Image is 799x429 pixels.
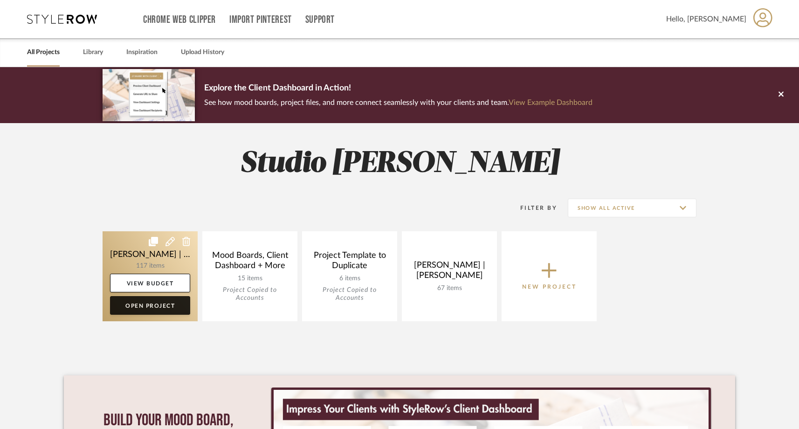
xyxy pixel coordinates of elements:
[509,99,592,106] a: View Example Dashboard
[110,274,190,292] a: View Budget
[27,46,60,59] a: All Projects
[103,69,195,121] img: d5d033c5-7b12-40c2-a960-1ecee1989c38.png
[204,96,592,109] p: See how mood boards, project files, and more connect seamlessly with your clients and team.
[181,46,224,59] a: Upload History
[305,16,335,24] a: Support
[310,286,390,302] div: Project Copied to Accounts
[143,16,216,24] a: Chrome Web Clipper
[210,250,290,275] div: Mood Boards, Client Dashboard + More
[502,231,597,321] button: New Project
[409,284,489,292] div: 67 items
[83,46,103,59] a: Library
[409,260,489,284] div: [PERSON_NAME] | [PERSON_NAME]
[522,282,577,291] p: New Project
[508,203,557,213] div: Filter By
[64,146,735,181] h2: Studio [PERSON_NAME]
[110,296,190,315] a: Open Project
[310,250,390,275] div: Project Template to Duplicate
[229,16,292,24] a: Import Pinterest
[666,14,746,25] span: Hello, [PERSON_NAME]
[310,275,390,283] div: 6 items
[210,275,290,283] div: 15 items
[204,81,592,96] p: Explore the Client Dashboard in Action!
[210,286,290,302] div: Project Copied to Accounts
[126,46,158,59] a: Inspiration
